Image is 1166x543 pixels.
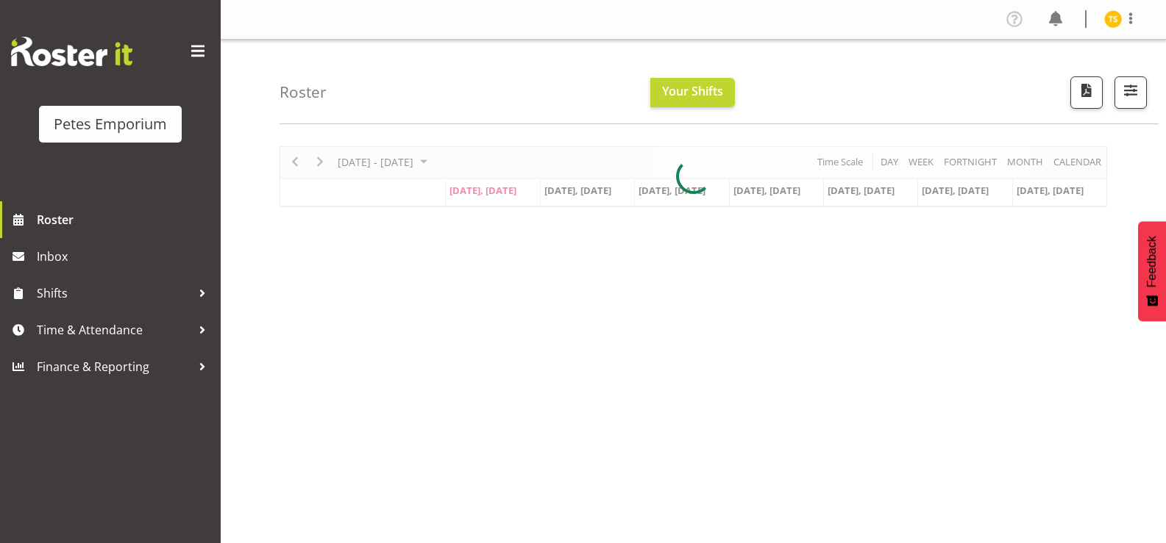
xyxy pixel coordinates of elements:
[37,319,191,341] span: Time & Attendance
[37,245,213,267] span: Inbox
[54,113,167,135] div: Petes Emporium
[280,84,327,101] h4: Roster
[1138,221,1166,321] button: Feedback - Show survey
[37,356,191,378] span: Finance & Reporting
[1104,10,1122,28] img: tamara-straker11292.jpg
[662,83,723,99] span: Your Shifts
[1070,76,1103,109] button: Download a PDF of the roster according to the set date range.
[37,282,191,304] span: Shifts
[37,209,213,231] span: Roster
[11,37,132,66] img: Rosterit website logo
[650,78,735,107] button: Your Shifts
[1115,76,1147,109] button: Filter Shifts
[1145,236,1159,287] span: Feedback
